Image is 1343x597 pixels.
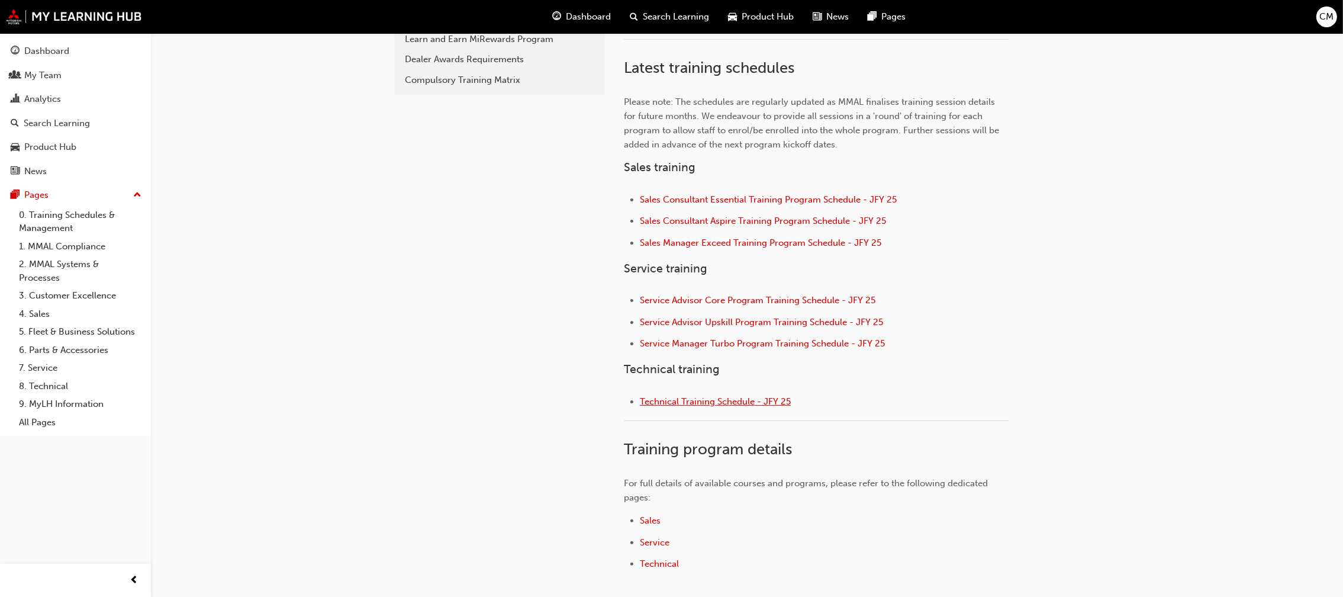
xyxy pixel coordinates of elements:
[640,338,885,349] a: Service Manager Turbo Program Training Schedule - JFY 25
[640,295,875,306] a: Service Advisor Core Program Training Schedule - JFY 25
[405,33,594,46] div: Learn and Earn MiRewards Program
[5,38,146,184] button: DashboardMy TeamAnalyticsSearch LearningProduct HubNews
[14,323,146,341] a: 5. Fleet & Business Solutions
[804,5,859,29] a: news-iconNews
[624,161,695,174] span: Sales training
[399,29,600,50] a: Learn and Earn MiRewards Program
[813,9,822,24] span: news-icon
[640,537,669,548] a: Service
[24,117,90,130] div: Search Learning
[859,5,916,29] a: pages-iconPages
[24,188,49,202] div: Pages
[5,65,146,86] a: My Team
[882,10,906,24] span: Pages
[11,94,20,105] span: chart-icon
[14,237,146,256] a: 1. MMAL Compliance
[640,515,661,526] a: Sales
[621,5,719,29] a: search-iconSearch Learning
[640,194,897,205] a: Sales Consultant Essential Training Program Schedule - JFY 25
[742,10,794,24] span: Product Hub
[5,136,146,158] a: Product Hub
[14,305,146,323] a: 4. Sales
[640,237,881,248] a: Sales Manager Exceed Training Program Schedule - JFY 25
[24,44,69,58] div: Dashboard
[1316,7,1337,27] button: CM
[640,559,679,569] a: Technical
[130,573,139,588] span: prev-icon
[5,184,146,206] button: Pages
[5,40,146,62] a: Dashboard
[11,118,19,129] span: search-icon
[14,206,146,237] a: 0. Training Schedules & Management
[566,10,611,24] span: Dashboard
[5,88,146,110] a: Analytics
[399,70,600,91] a: Compulsory Training Matrix
[868,9,877,24] span: pages-icon
[14,359,146,377] a: 7. Service
[1320,10,1334,24] span: CM
[827,10,849,24] span: News
[11,46,20,57] span: guage-icon
[24,140,76,154] div: Product Hub
[624,97,1001,150] span: Please note: The schedules are regularly updated as MMAL finalises training session details for f...
[640,216,886,226] a: Sales Consultant Aspire Training Program Schedule - JFY 25
[624,262,707,275] span: Service training
[624,440,792,458] span: Training program details
[11,142,20,153] span: car-icon
[624,59,794,77] span: Latest training schedules
[24,69,62,82] div: My Team
[11,166,20,177] span: news-icon
[11,190,20,201] span: pages-icon
[624,362,720,376] span: Technical training
[719,5,804,29] a: car-iconProduct Hub
[729,9,737,24] span: car-icon
[11,70,20,81] span: people-icon
[14,341,146,360] a: 6. Parts & Accessories
[405,53,594,66] div: Dealer Awards Requirements
[5,161,146,182] a: News
[399,49,600,70] a: Dealer Awards Requirements
[5,113,146,134] a: Search Learning
[543,5,621,29] a: guage-iconDashboard
[405,73,594,87] div: Compulsory Training Matrix
[6,9,142,24] img: mmal
[640,317,883,328] a: Service Advisor Upskill Program Training Schedule - JFY 25
[14,255,146,287] a: 2. MMAL Systems & Processes
[24,92,61,106] div: Analytics
[14,413,146,432] a: All Pages
[624,478,990,503] span: For full details of available courses and programs, please refer to the following dedicated pages:
[553,9,562,24] span: guage-icon
[24,165,47,178] div: News
[643,10,710,24] span: Search Learning
[14,377,146,396] a: 8. Technical
[640,396,791,407] a: Technical Training Schedule - JFY 25
[14,287,146,305] a: 3. Customer Excellence
[133,188,141,203] span: up-icon
[14,395,146,413] a: 9. MyLH Information
[630,9,639,24] span: search-icon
